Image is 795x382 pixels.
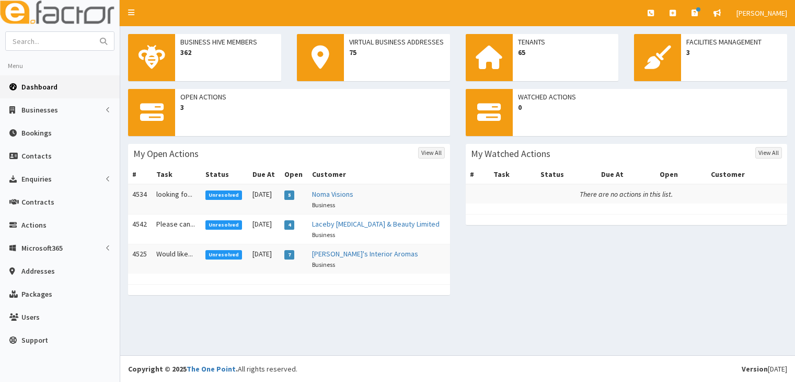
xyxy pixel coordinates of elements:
[518,92,782,102] span: Watched Actions
[152,184,201,215] td: looking fo...
[128,244,152,274] td: 4525
[248,184,280,215] td: [DATE]
[152,165,201,184] th: Task
[536,165,597,184] th: Status
[128,184,152,215] td: 4534
[21,243,63,253] span: Microsoft365
[128,215,152,244] td: 4542
[349,37,445,47] span: Virtual Business Addresses
[280,165,308,184] th: Open
[471,149,550,159] h3: My Watched Actions
[205,190,243,200] span: Unresolved
[312,219,440,229] a: Laceby [MEDICAL_DATA] & Beauty Limited
[120,355,795,382] footer: All rights reserved.
[736,8,787,18] span: [PERSON_NAME]
[518,102,782,113] span: 0
[312,201,335,209] small: Business
[686,37,782,47] span: Facilities Management
[133,149,199,159] h3: My Open Actions
[580,189,673,199] i: There are no actions in this list.
[21,335,48,345] span: Support
[187,364,236,374] a: The One Point
[489,165,536,184] th: Task
[312,231,335,239] small: Business
[21,105,58,115] span: Businesses
[518,37,614,47] span: Tenants
[755,147,782,159] a: View All
[312,261,335,268] small: Business
[21,82,57,92] span: Dashboard
[21,220,47,230] span: Actions
[21,174,52,184] span: Enquiries
[248,215,280,244] td: [DATE]
[597,165,655,184] th: Due At
[707,165,787,184] th: Customer
[742,364,768,374] b: Version
[655,165,706,184] th: Open
[6,32,94,50] input: Search...
[21,128,52,138] span: Bookings
[284,250,294,260] span: 7
[205,220,243,230] span: Unresolved
[180,92,445,102] span: Open Actions
[152,244,201,274] td: Would like...
[128,364,238,374] strong: Copyright © 2025 .
[312,249,418,259] a: [PERSON_NAME]'s Interior Aromas
[248,165,280,184] th: Due At
[466,165,490,184] th: #
[21,289,52,299] span: Packages
[248,244,280,274] td: [DATE]
[308,165,450,184] th: Customer
[205,250,243,260] span: Unresolved
[201,165,248,184] th: Status
[21,197,54,207] span: Contracts
[686,47,782,58] span: 3
[21,312,40,322] span: Users
[21,151,52,161] span: Contacts
[152,215,201,244] td: Please can...
[349,47,445,58] span: 75
[742,364,787,374] div: [DATE]
[180,47,276,58] span: 362
[180,102,445,113] span: 3
[284,220,294,230] span: 4
[128,165,152,184] th: #
[284,190,294,200] span: 5
[518,47,614,58] span: 65
[180,37,276,47] span: Business Hive Members
[21,266,55,276] span: Addresses
[312,189,353,199] a: Noma Visions
[418,147,445,159] a: View All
